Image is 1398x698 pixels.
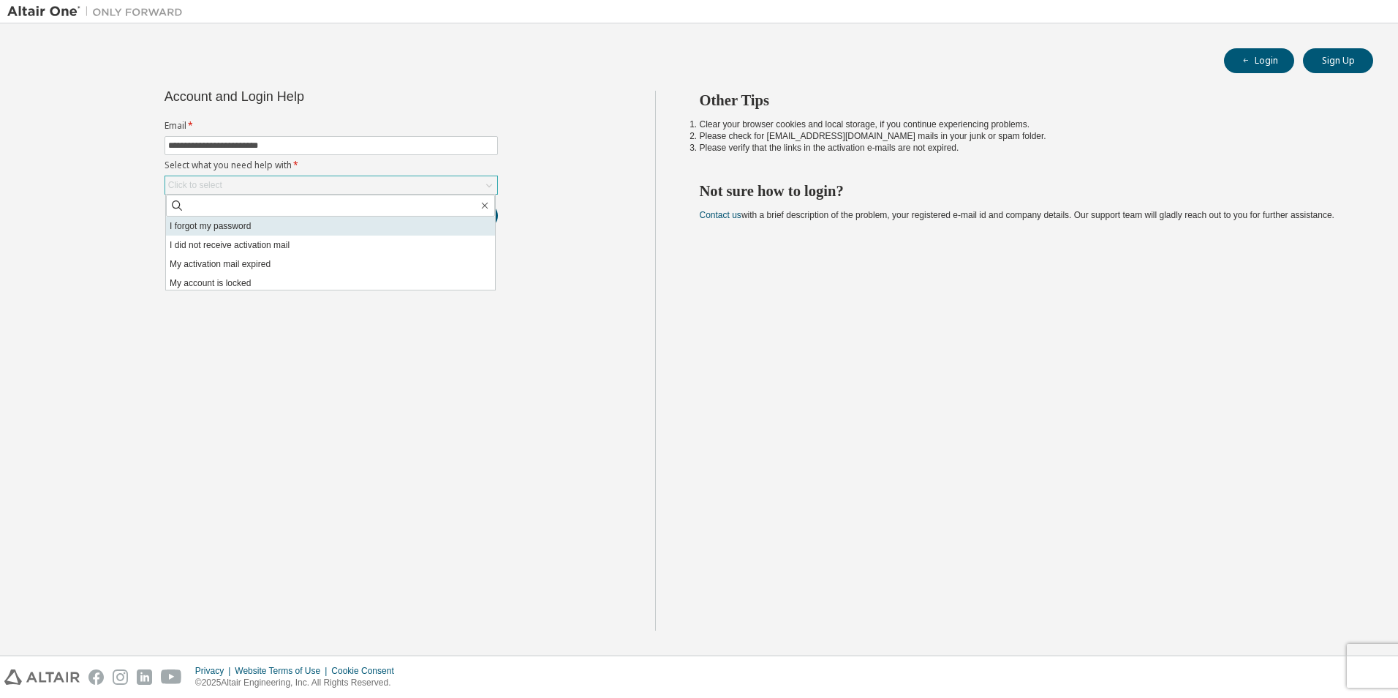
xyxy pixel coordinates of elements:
[137,669,152,685] img: linkedin.svg
[113,669,128,685] img: instagram.svg
[331,665,402,677] div: Cookie Consent
[700,181,1348,200] h2: Not sure how to login?
[195,665,235,677] div: Privacy
[700,210,741,220] a: Contact us
[165,176,497,194] div: Click to select
[165,91,431,102] div: Account and Login Help
[700,130,1348,142] li: Please check for [EMAIL_ADDRESS][DOMAIN_NAME] mails in your junk or spam folder.
[4,669,80,685] img: altair_logo.svg
[168,179,222,191] div: Click to select
[700,119,1348,130] li: Clear your browser cookies and local storage, if you continue experiencing problems.
[235,665,331,677] div: Website Terms of Use
[165,160,498,171] label: Select what you need help with
[166,217,495,236] li: I forgot my password
[1303,48,1373,73] button: Sign Up
[700,142,1348,154] li: Please verify that the links in the activation e-mails are not expired.
[165,120,498,132] label: Email
[88,669,104,685] img: facebook.svg
[700,210,1334,220] span: with a brief description of the problem, your registered e-mail id and company details. Our suppo...
[1224,48,1294,73] button: Login
[195,677,403,689] p: © 2025 Altair Engineering, Inc. All Rights Reserved.
[7,4,190,19] img: Altair One
[161,669,182,685] img: youtube.svg
[700,91,1348,110] h2: Other Tips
